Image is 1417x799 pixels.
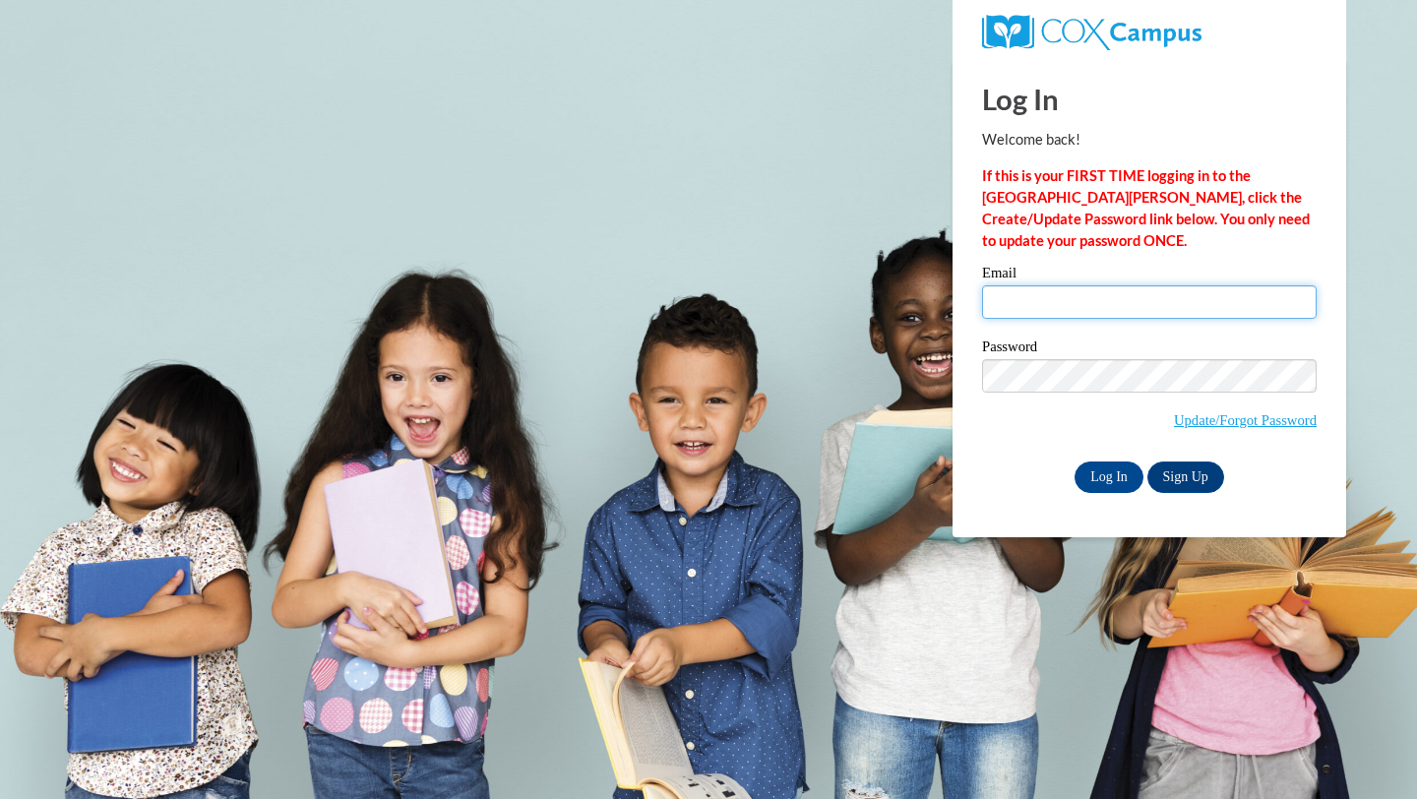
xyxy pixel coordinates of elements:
[1075,461,1143,493] input: Log In
[982,79,1317,119] h1: Log In
[982,129,1317,151] p: Welcome back!
[1147,461,1224,493] a: Sign Up
[982,23,1201,39] a: COX Campus
[982,167,1310,249] strong: If this is your FIRST TIME logging in to the [GEOGRAPHIC_DATA][PERSON_NAME], click the Create/Upd...
[982,266,1317,285] label: Email
[982,339,1317,359] label: Password
[1174,412,1317,428] a: Update/Forgot Password
[982,15,1201,50] img: COX Campus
